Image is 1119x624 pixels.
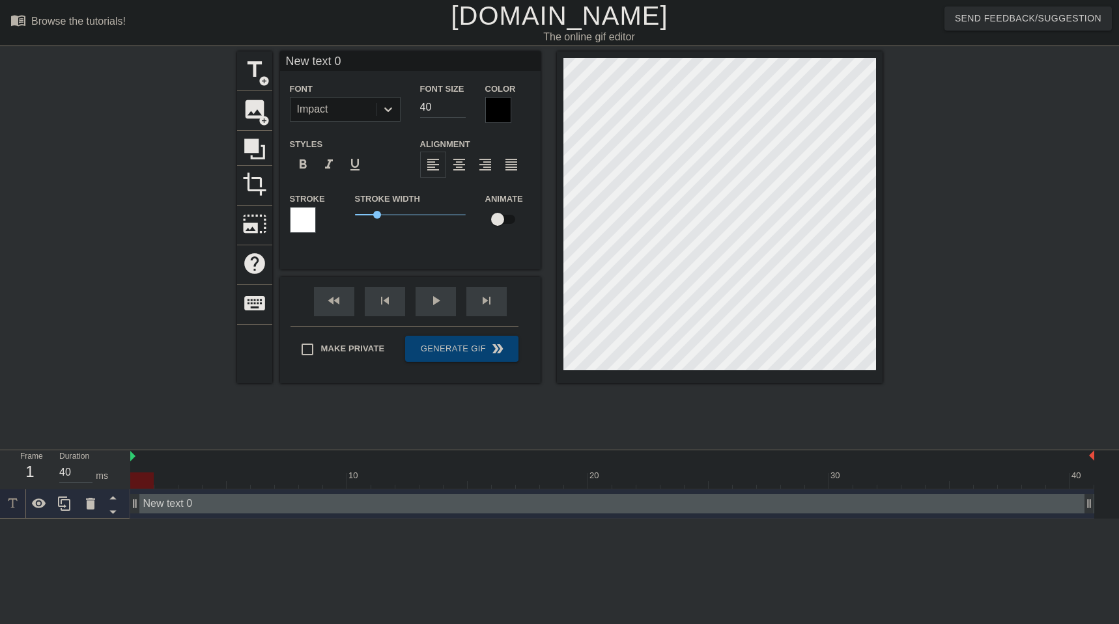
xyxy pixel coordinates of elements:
div: 10 [348,469,360,482]
span: skip_next [479,293,494,308]
div: 20 [589,469,601,482]
img: bound-end.png [1089,450,1094,461]
label: Alignment [420,138,470,151]
label: Animate [485,193,523,206]
label: Stroke [290,193,325,206]
span: format_underline [347,157,363,172]
a: Browse the tutorials! [10,12,126,33]
label: Color [485,83,516,96]
div: 40 [1071,469,1083,482]
label: Font Size [420,83,464,96]
span: format_align_center [451,157,467,172]
div: Frame [10,450,50,488]
button: Send Feedback/Suggestion [944,7,1112,31]
span: title [242,57,267,82]
span: format_align_left [425,157,441,172]
span: keyboard [242,291,267,316]
span: add_circle [259,75,270,87]
div: Impact [297,102,328,117]
span: image [242,97,267,122]
span: format_bold [295,157,311,172]
div: Browse the tutorials! [31,16,126,27]
span: format_italic [321,157,337,172]
span: photo_size_select_large [242,211,267,236]
div: The online gif editor [380,29,799,45]
label: Duration [59,453,89,461]
span: crop [242,172,267,197]
span: drag_handle [128,497,141,510]
span: help [242,251,267,276]
span: add_circle [259,115,270,126]
span: Send Feedback/Suggestion [955,10,1101,27]
span: drag_handle [1083,497,1096,510]
span: Make Private [321,342,385,355]
span: play_arrow [428,293,444,308]
label: Font [290,83,313,96]
span: skip_previous [377,293,393,308]
label: Stroke Width [355,193,420,206]
span: menu_book [10,12,26,28]
span: format_align_justify [503,157,519,172]
div: 1 [20,460,40,483]
div: 30 [830,469,842,482]
span: Generate Gif [410,341,513,357]
label: Styles [290,138,323,151]
div: ms [96,469,108,483]
span: format_align_right [477,157,493,172]
button: Generate Gif [405,336,518,362]
a: [DOMAIN_NAME] [451,1,668,30]
span: double_arrow [490,341,505,357]
span: fast_rewind [326,293,342,308]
